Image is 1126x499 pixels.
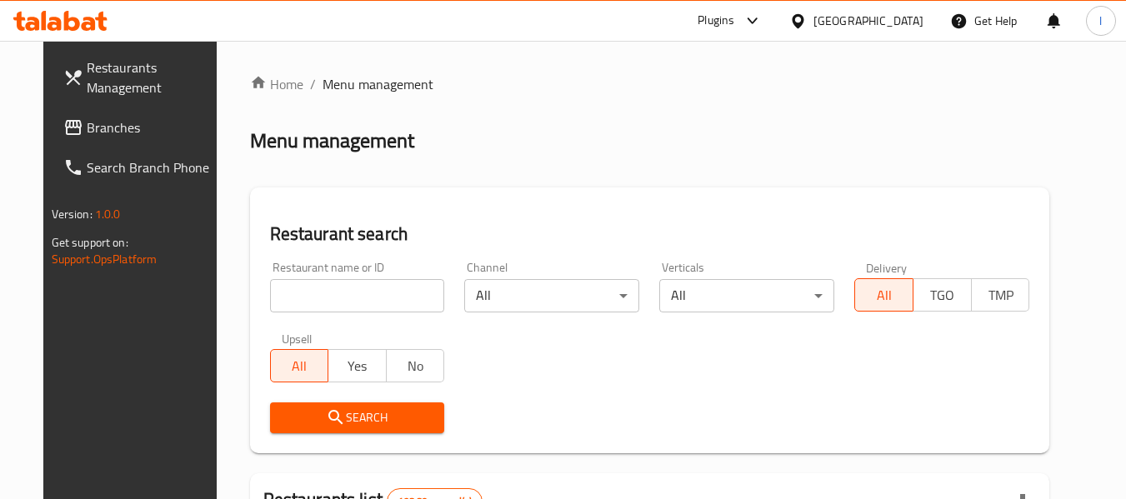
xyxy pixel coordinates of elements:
[813,12,923,30] div: [GEOGRAPHIC_DATA]
[270,402,445,433] button: Search
[50,107,232,147] a: Branches
[1099,12,1102,30] span: l
[866,262,908,273] label: Delivery
[250,74,1050,94] nav: breadcrumb
[393,354,438,378] span: No
[95,203,121,225] span: 1.0.0
[52,248,158,270] a: Support.OpsPlatform
[659,279,834,312] div: All
[270,279,445,312] input: Search for restaurant name or ID..
[862,283,907,307] span: All
[270,349,329,382] button: All
[87,157,218,177] span: Search Branch Phone
[323,74,433,94] span: Menu management
[978,283,1023,307] span: TMP
[87,57,218,97] span: Restaurants Management
[250,127,414,154] h2: Menu management
[971,278,1030,312] button: TMP
[250,74,303,94] a: Home
[854,278,913,312] button: All
[278,354,323,378] span: All
[310,74,316,94] li: /
[52,232,128,253] span: Get support on:
[87,117,218,137] span: Branches
[913,278,972,312] button: TGO
[270,222,1030,247] h2: Restaurant search
[335,354,380,378] span: Yes
[386,349,445,382] button: No
[50,147,232,187] a: Search Branch Phone
[52,203,93,225] span: Version:
[698,11,734,31] div: Plugins
[283,407,432,428] span: Search
[328,349,387,382] button: Yes
[464,279,639,312] div: All
[282,332,313,344] label: Upsell
[50,47,232,107] a: Restaurants Management
[920,283,965,307] span: TGO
